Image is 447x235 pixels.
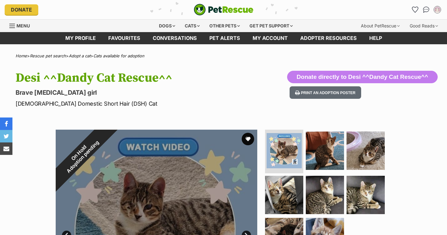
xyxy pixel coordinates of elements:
[410,5,420,15] a: Favourites
[423,7,430,13] img: chat-41dd97257d64d25036548639549fe6c8038ab92f7586957e7f3b1b290dea8141.svg
[410,5,442,15] ul: Account quick links
[59,32,102,44] a: My profile
[16,88,272,97] p: Brave [MEDICAL_DATA] girl
[16,53,27,58] a: Home
[30,53,66,58] a: Rescue pet search
[155,20,179,32] div: Dogs
[290,86,361,99] button: Print an adoption poster
[306,176,344,214] img: Photo of Desi ^^Dandy Cat Rescue^^
[246,32,294,44] a: My account
[69,53,91,58] a: Adopt a cat
[63,137,103,177] span: Adoption pending
[421,5,431,15] a: Conversations
[16,99,272,108] p: [DEMOGRAPHIC_DATA] Domestic Short Hair (DSH) Cat
[194,4,254,16] a: PetRescue
[93,53,144,58] a: Cats available for adoption
[347,132,385,170] img: Photo of Desi ^^Dandy Cat Rescue^^
[9,20,34,31] a: Menu
[16,23,30,28] span: Menu
[194,4,254,16] img: logo-cat-932fe2b9b8326f06289b0f2fb663e598f794de774fb13d1741a6617ecf9a85b4.svg
[432,5,442,15] button: My account
[102,32,147,44] a: Favourites
[245,20,297,32] div: Get pet support
[180,20,204,32] div: Cats
[147,32,203,44] a: conversations
[347,176,385,214] img: Photo of Desi ^^Dandy Cat Rescue^^
[405,20,442,32] div: Good Reads
[306,132,344,170] img: Photo of Desi ^^Dandy Cat Rescue^^
[205,20,244,32] div: Other pets
[203,32,246,44] a: Pet alerts
[267,133,302,168] img: Photo of Desi ^^Dandy Cat Rescue^^
[265,176,303,214] img: Photo of Desi ^^Dandy Cat Rescue^^
[363,32,388,44] a: Help
[294,32,363,44] a: Adopter resources
[356,20,404,32] div: About PetRescue
[5,4,38,15] a: Donate
[434,7,440,13] img: Rae Yue profile pic
[242,133,254,145] button: favourite
[39,113,122,196] div: On Hold
[287,71,438,83] button: Donate directly to Desi ^^Dandy Cat Rescue^^
[16,71,272,85] h1: Desi ^^Dandy Cat Rescue^^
